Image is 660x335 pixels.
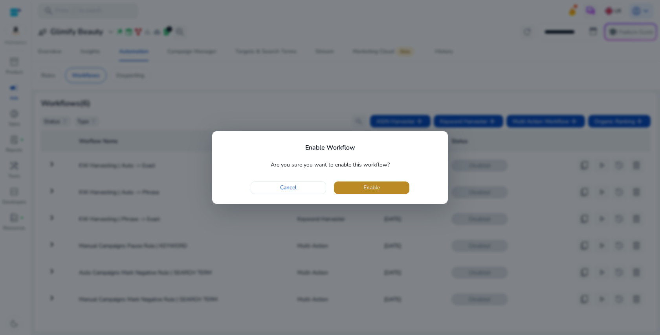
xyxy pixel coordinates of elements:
button: Cancel [251,181,326,194]
span: Cancel [280,183,297,192]
h4: Enable Workflow [305,144,355,152]
button: Enable [334,181,409,194]
p: Are you sure you want to enable this workflow? [222,160,438,170]
span: Enable [363,183,380,192]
